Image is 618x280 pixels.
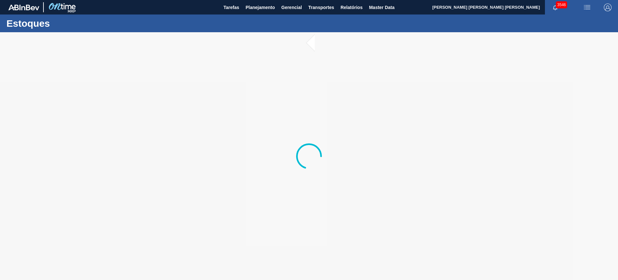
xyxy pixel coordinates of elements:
span: Gerencial [281,4,302,11]
span: Tarefas [223,4,239,11]
span: Transportes [308,4,334,11]
span: 3546 [556,1,567,8]
img: Logout [604,4,612,11]
img: TNhmsLtSVTkK8tSr43FrP2fwEKptu5GPRR3wAAAABJRU5ErkJggg== [8,5,39,10]
span: Relatórios [341,4,362,11]
button: Notificações [545,3,566,12]
span: Planejamento [246,4,275,11]
img: userActions [583,4,591,11]
h1: Estoques [6,20,121,27]
span: Master Data [369,4,394,11]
